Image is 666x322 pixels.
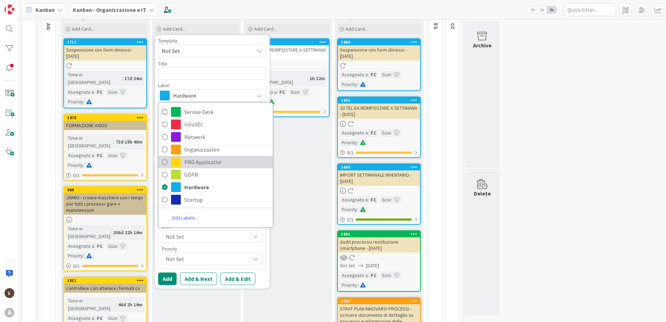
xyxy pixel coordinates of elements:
span: Hardware [173,91,250,100]
div: 1686 [338,39,420,45]
a: 1711Sospensione sim form dimessi - [DATE]Time in [GEOGRAPHIC_DATA]:17d 24mAssegnato a:FCSize:Prio... [63,38,147,108]
span: Label [158,83,169,88]
div: Priority [66,252,83,260]
span: : [94,314,95,322]
a: Organizzazion [158,143,273,156]
div: Priority [162,246,262,251]
span: 3x [547,6,556,13]
div: FC [369,196,378,204]
span: : [117,242,118,250]
a: 960JAMIO - creare maschere con i tempi per tutti i processi: gare + manutenzioniTime in [GEOGRAPH... [63,186,147,271]
span: : [94,242,95,250]
span: 0 / 1 [73,172,80,179]
div: 1713 [247,39,329,45]
div: Time in [GEOGRAPHIC_DATA] [66,134,113,149]
span: InfoSEC [184,119,269,130]
span: 1 / 1 [347,216,354,223]
div: 960 [67,187,146,192]
div: Size [162,224,262,229]
div: 960 [64,187,146,193]
div: Size [380,271,391,279]
span: : [83,252,84,260]
span: PRG Applicativi [184,157,269,167]
div: Time in [GEOGRAPHIC_DATA] [66,71,122,86]
div: 1691 [338,231,420,237]
span: : [94,88,95,96]
div: 20 TEL DA REIMPOSTARE A SETTIMANA - [DATE] [247,45,329,61]
span: Not Set [166,232,247,242]
div: Delete [474,189,491,198]
span: Organizzazion [184,144,269,155]
div: Assegnato a [66,88,94,96]
div: Assegnato a [66,152,94,159]
div: Priority [66,161,83,169]
div: FC [369,71,378,78]
div: Size [380,71,391,78]
div: FC [95,314,104,322]
div: 1711Sospensione sim form dimessi - [DATE] [64,39,146,61]
a: Network [158,131,273,143]
div: 0/1 [247,108,329,116]
div: 1511 [64,277,146,284]
img: Visit kanbanzone.com [5,5,14,14]
span: : [122,75,123,82]
div: FC [369,271,378,279]
button: Add & Edit [220,273,255,285]
div: IMPORT SETTIMANALE INVENTARIO - [DATE] [338,170,420,186]
div: 1686 [341,40,420,45]
span: : [357,206,358,213]
span: : [115,301,116,308]
div: 1478FORMAZIONE AXIOS [64,115,146,130]
div: Time in [GEOGRAPHIC_DATA] [66,225,110,240]
b: Kanban - Organizzazione e IT [73,6,146,13]
div: Assegnato a [340,196,368,204]
div: Size [106,88,117,96]
div: Size [380,196,391,204]
div: 1694 [338,164,420,170]
span: : [357,80,358,88]
a: Hardware [158,181,273,193]
span: : [391,196,392,204]
div: 73d 19h 40m [114,138,144,146]
div: 1/1 [338,215,420,224]
div: Size [106,314,117,322]
div: Priority [340,206,357,213]
span: Add Card... [254,26,277,32]
span: ES [433,23,440,29]
div: Assegnato a [66,242,94,250]
div: 1h 32m [308,75,327,82]
span: Add Card... [72,26,94,32]
div: 1478 [67,115,146,120]
div: Archive [473,41,491,49]
div: FC [369,129,378,137]
span: Not Set [162,46,249,55]
a: 1694IMPORT SETTIMANALE INVENTARIO - [DATE]Assegnato a:FCSize:Priority:1/1 [337,163,421,225]
div: Sospensione sim form dimessi - [DATE] [338,45,420,61]
div: 169220 TEL DA REIMPOSTARE A SETTIMANA - [DATE] [338,97,420,119]
span: : [83,161,84,169]
span: : [368,71,369,78]
div: Sospensione sim form dimessi - [DATE] [64,45,146,61]
span: [DATE] [366,262,379,269]
span: : [368,196,369,204]
div: 1713 [250,40,329,45]
span: : [117,314,118,322]
div: 1692 [341,98,420,103]
div: 171320 TEL DA REIMPOSTARE A SETTIMANA - [DATE] [247,39,329,61]
div: FC [278,88,287,96]
a: Startup [158,193,273,206]
span: Add Card... [163,26,185,32]
span: : [113,138,114,146]
div: Priority [66,98,83,106]
div: Size [106,152,117,159]
span: : [357,281,358,289]
span: Add Card... [346,26,368,32]
div: Time in [GEOGRAPHIC_DATA] [66,297,115,312]
div: 1694IMPORT SETTIMANALE INVENTARIO - [DATE] [338,164,420,186]
label: Title [158,61,167,67]
a: 1691Audit processo restituzione smartphone - [DATE]Not Set[DATE]Assegnato a:FCSize:Priority: [337,230,421,292]
div: 1130 [338,298,420,304]
button: Add [158,273,177,285]
div: controllare con altamira i formati cv [64,284,146,293]
div: 0/1 [64,171,146,180]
